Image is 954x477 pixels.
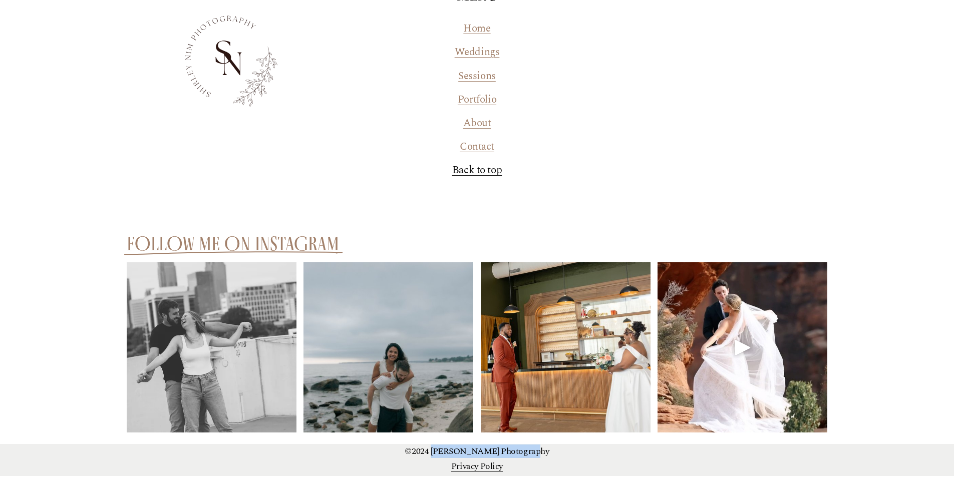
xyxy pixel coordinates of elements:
[452,163,502,178] a: Back to top
[463,116,491,131] a: About
[303,234,473,460] img: Jacklyn &amp; Matt&rsquo;s engagement shoot in Connecticut + can&rsquo;t wait for their New York ...
[458,69,496,84] a: Sessions
[452,162,502,178] span: Back to top
[731,335,755,359] div: Play
[127,445,828,458] p: ©2024 [PERSON_NAME] Photography
[127,232,339,255] a: follow me on instagram
[127,234,296,460] img: Wedding week for Kellie &amp; Logan☺️Can&rsquo;t wait!🥰🥰
[451,460,503,473] a: Privacy Policy
[481,241,651,453] img: Some favorites from Adriaunna &amp; Charles&rsquo; day!!❤️ The team: Venue: @thecaseyclt Wedding ...
[458,92,496,108] a: Portfolio
[455,45,500,60] a: Weddings
[460,139,494,155] a: Contact
[463,21,490,37] a: Home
